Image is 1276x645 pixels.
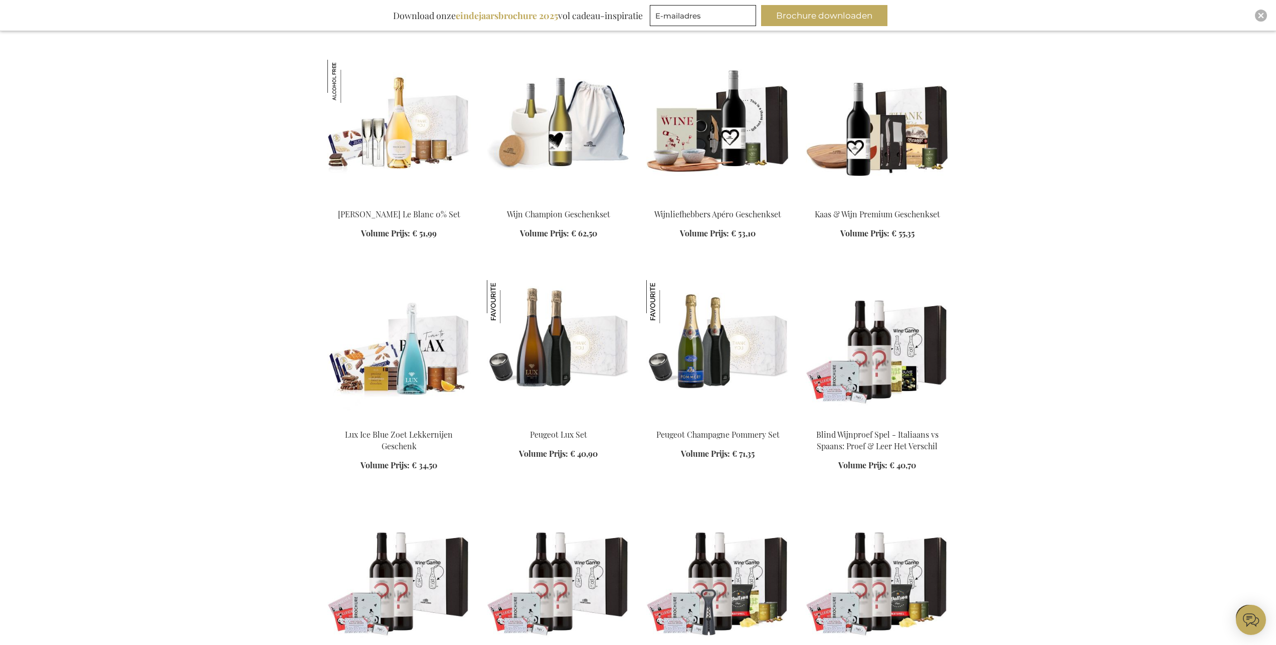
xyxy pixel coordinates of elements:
span: € 71,35 [732,448,755,459]
a: Lux Blue Sweet Delights Gift [327,417,471,426]
img: Peugeot Champagne Pommery Set [646,280,790,421]
span: € 40,70 [889,460,916,470]
img: Lux Blue Sweet Delights Gift [327,280,471,421]
img: Close [1258,13,1264,19]
button: Brochure downloaden [761,5,887,26]
b: eindejaarsbrochure 2025 [456,10,558,22]
span: Volume Prijs: [520,228,569,238]
img: Peugeot Lux Set [487,280,530,323]
img: Wine Champion Gift Set [487,60,630,200]
span: € 55,35 [891,228,915,238]
a: Blind Wijnproef Spel - Italiaans vs Spaans: Proef & Leer Het Verschil [816,429,939,451]
span: € 62,50 [571,228,597,238]
a: Volume Prijs: € 40,70 [838,460,916,471]
img: Blind Wine Tasting Game - Italian vs Spanish: Taste and learn the difference [806,280,949,421]
input: E-mailadres [650,5,756,26]
a: Peugeot Champagne Pommery Set [656,429,780,440]
a: Wijn Champion Geschenkset [507,209,610,219]
div: Download onze vol cadeau-inspiratie [389,5,647,26]
span: Volume Prijs: [680,228,729,238]
a: Blind Wine Tasting Game - Italian vs Spanish: Taste and learn the difference [806,417,949,426]
a: Kaas & Wijn Premium Geschenkset [815,209,940,219]
a: Volume Prijs: € 55,35 [840,228,915,239]
a: Volume Prijs: € 53,10 [680,228,756,239]
a: EB-PKT-PEUG-CHAM-LUX Peugeot Lux Set [487,417,630,426]
a: Lux Ice Blue Zoet Lekkernijen Geschenk [345,429,453,451]
a: [PERSON_NAME] Le Blanc 0% Set [338,209,460,219]
img: Kaas & Wijn Premium Geschenkset [806,60,949,200]
a: Kaas & Wijn Premium Geschenkset [806,196,949,206]
form: marketing offers and promotions [650,5,759,29]
a: Wijnliefhebbers Apéro Geschenkset [654,209,781,219]
span: Volume Prijs: [519,448,568,459]
a: Wine Lovers Apéro Gift Set [646,196,790,206]
span: Volume Prijs: [681,448,730,459]
a: Volume Prijs: € 51,99 [361,228,437,239]
img: Sweet Delights Le Blanc 0% Set [327,60,471,200]
img: EB-PKT-PEUG-CHAM-LUX [487,280,630,421]
a: Volume Prijs: € 34,50 [360,460,437,471]
img: Zoete Lekkernijen Le Blanc 0% Set [327,60,371,103]
span: € 40,90 [570,448,598,459]
a: Volume Prijs: € 62,50 [520,228,597,239]
span: € 34,50 [412,460,437,470]
div: Close [1255,10,1267,22]
span: Volume Prijs: [360,460,410,470]
span: € 51,99 [412,228,437,238]
span: Volume Prijs: [361,228,410,238]
a: Wine Champion Gift Set [487,196,630,206]
iframe: belco-activator-frame [1236,605,1266,635]
span: Volume Prijs: [840,228,889,238]
a: Peugeot Lux Set [530,429,587,440]
a: Volume Prijs: € 71,35 [681,448,755,460]
span: Volume Prijs: [838,460,887,470]
img: Peugeot Champagne Pommery Set [646,280,689,323]
a: Volume Prijs: € 40,90 [519,448,598,460]
a: Peugeot Champagne Pommery Set Peugeot Champagne Pommery Set [646,417,790,426]
img: Wine Lovers Apéro Gift Set [646,60,790,200]
span: € 53,10 [731,228,756,238]
a: Sweet Delights Le Blanc 0% Set Zoete Lekkernijen Le Blanc 0% Set [327,196,471,206]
